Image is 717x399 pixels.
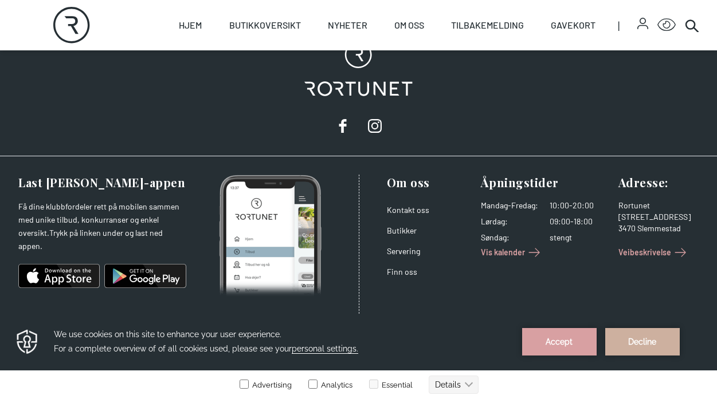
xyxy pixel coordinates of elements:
[292,30,358,39] span: personal settings.
[618,200,703,211] div: Rortunet
[369,65,378,74] input: Essential
[387,205,429,215] a: Kontakt oss
[331,114,354,137] a: facebook
[308,65,318,74] input: Analytics
[387,246,420,256] a: Servering
[18,262,100,290] img: ios
[618,211,703,223] div: [STREET_ADDRESS]
[618,223,636,233] span: 3470
[239,66,292,75] label: Advertising
[240,65,249,74] input: Advertising
[435,66,461,75] text: Details
[550,200,609,211] dd: 10:00-20:00
[522,14,597,41] button: Accept
[481,243,543,262] a: Vis kalender
[387,175,472,191] h3: Om oss
[363,114,386,137] a: instagram
[387,226,417,235] a: Butikker
[481,175,609,191] h3: Åpningstider
[657,16,676,34] button: Open Accessibility Menu
[550,216,609,227] dd: 09:00-18:00
[219,175,322,297] img: Photo of mobile app home screen
[481,200,538,211] dt: Mandag - Fredag :
[481,232,538,243] dt: Søndag :
[54,13,508,42] h3: We use cookies on this site to enhance your user experience. For a complete overview of of all co...
[618,175,703,191] h3: Adresse :
[618,246,671,258] span: Veibeskrivelse
[550,232,609,243] dd: stengt
[15,14,40,41] img: Privacy reminder
[306,66,352,75] label: Analytics
[18,175,186,191] h3: Last [PERSON_NAME]-appen
[605,14,680,41] button: Decline
[18,200,186,253] p: Få dine klubbfordeler rett på mobilen sammen med unike tilbud, konkurranser og enkel oversikt.Try...
[104,262,186,290] img: android
[429,61,479,80] button: Details
[481,246,525,258] span: Vis kalender
[618,243,689,262] a: Veibeskrivelse
[387,267,417,276] a: Finn oss
[637,223,681,233] span: Slemmestad
[367,66,413,75] label: Essential
[481,216,538,227] dt: Lørdag :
